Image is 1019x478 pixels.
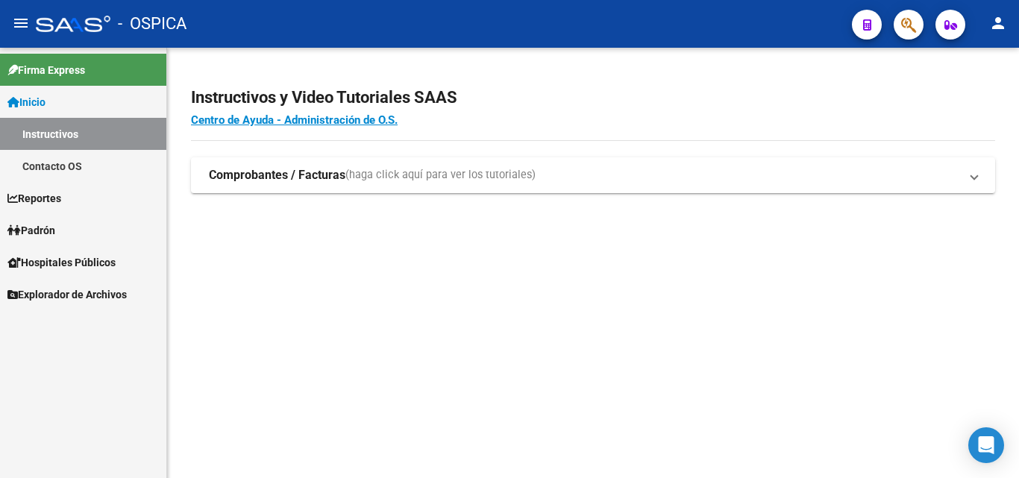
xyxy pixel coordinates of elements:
[345,167,536,183] span: (haga click aquí para ver los tutoriales)
[968,427,1004,463] div: Open Intercom Messenger
[7,222,55,239] span: Padrón
[7,254,116,271] span: Hospitales Públicos
[989,14,1007,32] mat-icon: person
[191,157,995,193] mat-expansion-panel-header: Comprobantes / Facturas(haga click aquí para ver los tutoriales)
[7,94,46,110] span: Inicio
[12,14,30,32] mat-icon: menu
[209,167,345,183] strong: Comprobantes / Facturas
[7,62,85,78] span: Firma Express
[191,84,995,112] h2: Instructivos y Video Tutoriales SAAS
[7,190,61,207] span: Reportes
[7,286,127,303] span: Explorador de Archivos
[191,113,398,127] a: Centro de Ayuda - Administración de O.S.
[118,7,186,40] span: - OSPICA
